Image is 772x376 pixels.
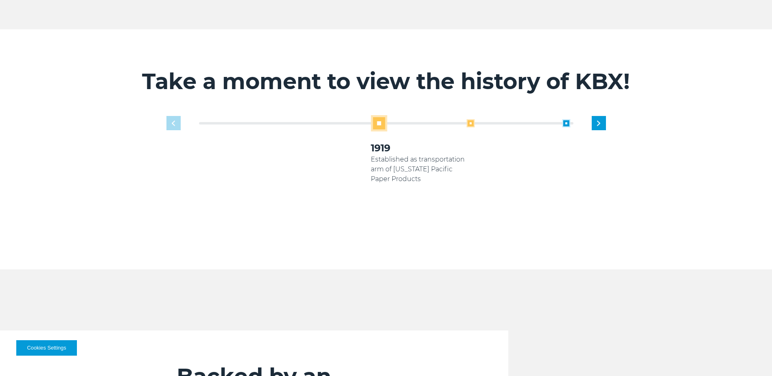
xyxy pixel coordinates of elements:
[16,340,77,356] button: Cookies Settings
[592,116,606,130] div: Next slide
[136,68,636,95] h2: Take a moment to view the history of KBX!
[371,155,466,184] p: Established as transportation arm of [US_STATE] Pacific Paper Products
[371,142,466,155] h3: 1919
[597,120,600,126] img: next slide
